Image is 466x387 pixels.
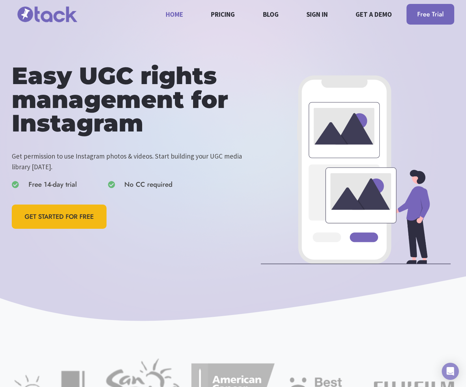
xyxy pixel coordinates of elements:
[124,179,172,190] span: No CC required
[12,151,257,172] p: Get permission to use Instagram photos & videos. Start building your UGC media library [DATE].
[207,5,239,24] a: Pricing
[407,4,454,25] a: Free Trial
[351,5,396,24] a: Get a demo
[12,2,83,26] img: tack
[259,5,283,24] a: Blog
[12,64,257,135] h1: Easy UGC rights management for Instagram
[162,5,187,24] a: Home
[302,5,332,24] a: Sign in
[29,179,77,190] span: Free 14-day trial​
[261,75,451,265] img: Illustration of person looking at an Instagram-style photo feed on a mobile phone
[442,363,459,380] div: Open Intercom Messenger
[12,205,107,229] a: GET STARTED FOR FREE
[25,212,94,222] span: GET STARTED FOR FREE
[162,5,396,24] nav: Primary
